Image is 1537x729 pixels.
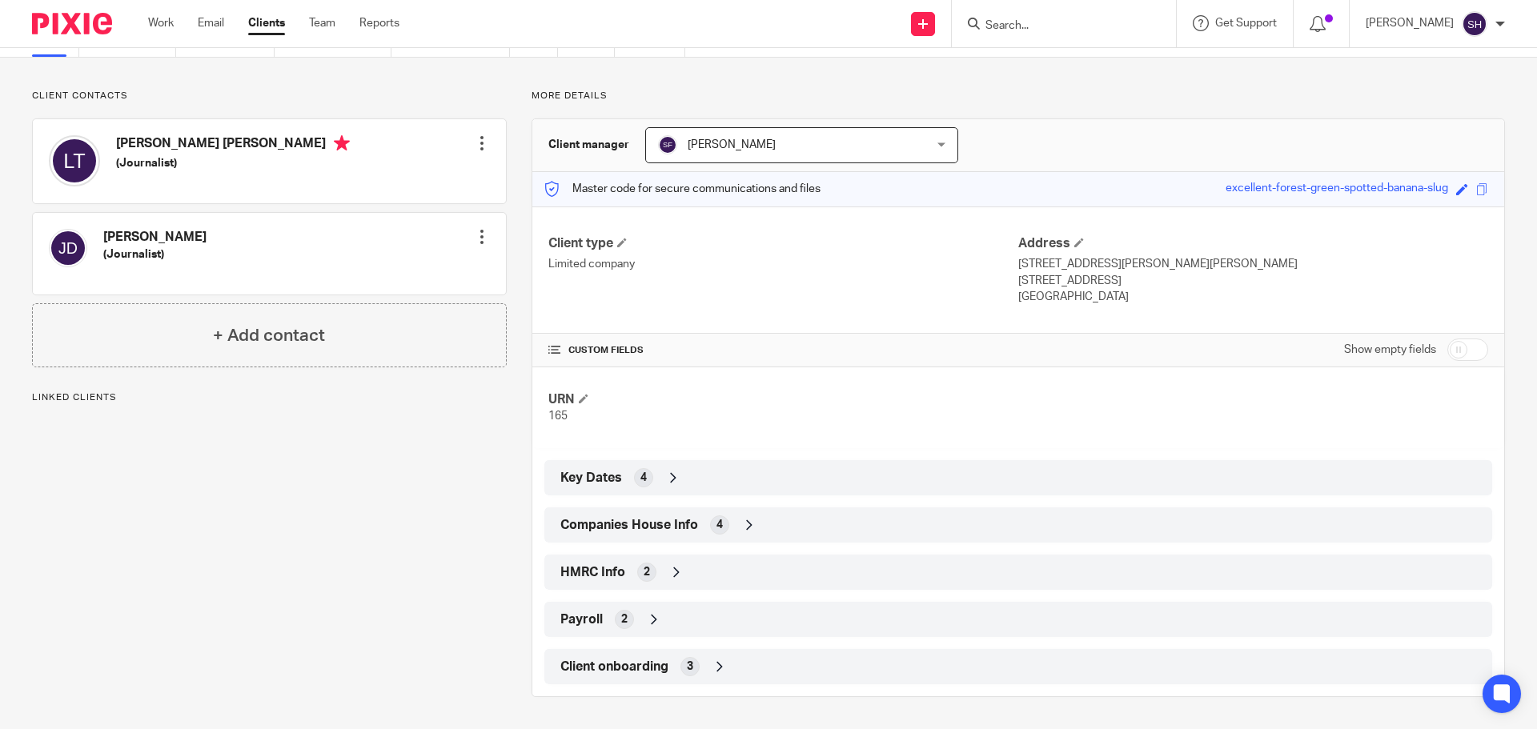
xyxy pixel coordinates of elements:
[1018,289,1488,305] p: [GEOGRAPHIC_DATA]
[32,391,507,404] p: Linked clients
[1462,11,1487,37] img: svg%3E
[688,139,776,150] span: [PERSON_NAME]
[49,135,100,186] img: svg%3E
[1018,256,1488,272] p: [STREET_ADDRESS][PERSON_NAME][PERSON_NAME]
[644,564,650,580] span: 2
[198,15,224,31] a: Email
[548,256,1018,272] p: Limited company
[548,391,1018,408] h4: URN
[560,470,622,487] span: Key Dates
[213,323,325,348] h4: + Add contact
[49,229,87,267] img: svg%3E
[560,517,698,534] span: Companies House Info
[548,411,568,422] span: 165
[1018,235,1488,252] h4: Address
[1215,18,1277,29] span: Get Support
[309,15,335,31] a: Team
[640,470,647,486] span: 4
[1018,273,1488,289] p: [STREET_ADDRESS]
[560,611,603,628] span: Payroll
[334,135,350,151] i: Primary
[658,135,677,154] img: svg%3E
[687,659,693,675] span: 3
[548,235,1018,252] h4: Client type
[1366,15,1454,31] p: [PERSON_NAME]
[32,13,112,34] img: Pixie
[560,564,625,581] span: HMRC Info
[532,90,1505,102] p: More details
[116,155,350,171] h5: (Journalist)
[548,344,1018,357] h4: CUSTOM FIELDS
[103,229,207,246] h4: [PERSON_NAME]
[359,15,399,31] a: Reports
[1344,342,1436,358] label: Show empty fields
[116,135,350,155] h4: [PERSON_NAME] [PERSON_NAME]
[984,19,1128,34] input: Search
[103,246,207,262] h5: (Journalist)
[544,181,821,197] p: Master code for secure communications and files
[32,90,507,102] p: Client contacts
[560,659,668,675] span: Client onboarding
[148,15,174,31] a: Work
[548,137,629,153] h3: Client manager
[716,517,723,533] span: 4
[248,15,285,31] a: Clients
[1226,180,1448,198] div: excellent-forest-green-spotted-banana-slug
[621,611,628,627] span: 2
